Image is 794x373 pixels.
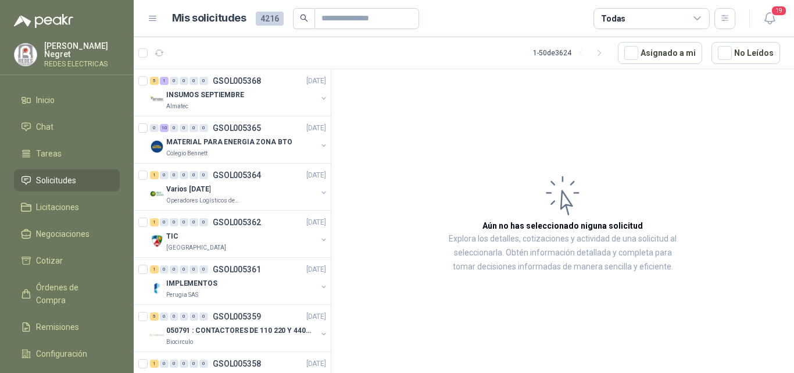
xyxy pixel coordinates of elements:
p: GSOL005368 [213,77,261,85]
a: 5 0 0 0 0 0 GSOL005359[DATE] Company Logo050791 : CONTACTORES DE 110 220 Y 440 VBiocirculo [150,310,328,347]
div: 0 [160,265,169,273]
div: 0 [150,124,159,132]
span: Tareas [36,147,62,160]
div: 5 [150,312,159,321]
div: 1 [150,360,159,368]
a: Licitaciones [14,196,120,218]
div: 1 - 50 de 3624 [533,44,609,62]
div: 0 [180,77,188,85]
p: [DATE] [306,170,326,181]
div: 0 [199,360,208,368]
span: 19 [771,5,787,16]
div: 0 [170,171,178,179]
div: 0 [180,265,188,273]
div: 0 [170,360,178,368]
div: 5 [150,77,159,85]
div: 1 [150,265,159,273]
p: Perugia SAS [166,290,198,300]
h3: Aún no has seleccionado niguna solicitud [482,219,643,232]
div: 0 [189,360,198,368]
img: Company Logo [150,234,164,248]
div: 0 [199,124,208,132]
span: Remisiones [36,321,79,333]
p: [DATE] [306,123,326,134]
p: Biocirculo [166,338,193,347]
p: [DATE] [306,358,326,370]
img: Company Logo [15,44,37,66]
img: Company Logo [150,328,164,342]
a: Remisiones [14,316,120,338]
div: 0 [189,77,198,85]
p: [DATE] [306,217,326,228]
button: 19 [759,8,780,29]
a: 0 10 0 0 0 0 GSOL005365[DATE] Company LogoMATERIAL PARA ENERGIA ZONA BTOColegio Bennett [150,121,328,158]
a: 1 0 0 0 0 0 GSOL005362[DATE] Company LogoTIC[GEOGRAPHIC_DATA] [150,215,328,253]
a: Cotizar [14,250,120,272]
span: 4216 [256,12,284,26]
div: 0 [180,312,188,321]
img: Company Logo [150,281,164,295]
p: INSUMOS SEPTIEMBRE [166,90,244,101]
div: 0 [160,360,169,368]
div: 0 [199,171,208,179]
a: Tareas [14,143,120,165]
div: 0 [170,77,178,85]
p: GSOL005362 [213,218,261,226]
div: 0 [189,124,198,132]
a: Negociaciones [14,223,120,245]
p: 050791 : CONTACTORES DE 110 220 Y 440 V [166,325,311,336]
div: Todas [601,12,625,25]
div: 0 [189,171,198,179]
span: Inicio [36,94,55,106]
a: 1 0 0 0 0 0 GSOL005361[DATE] Company LogoIMPLEMENTOSPerugia SAS [150,262,328,300]
p: [DATE] [306,76,326,87]
img: Company Logo [150,187,164,201]
p: Varios [DATE] [166,184,210,195]
span: Chat [36,120,53,133]
button: No Leídos [711,42,780,64]
div: 0 [170,312,178,321]
div: 0 [189,312,198,321]
p: TIC [166,231,178,242]
a: Configuración [14,343,120,365]
span: Cotizar [36,254,63,267]
span: Negociaciones [36,228,90,240]
div: 0 [189,218,198,226]
img: Company Logo [150,93,164,106]
span: search [300,14,308,22]
div: 0 [199,265,208,273]
p: Colegio Bennett [166,149,208,158]
p: Almatec [166,102,188,111]
span: Licitaciones [36,201,79,214]
div: 0 [170,218,178,226]
p: [PERSON_NAME] Negret [44,42,120,58]
p: GSOL005365 [213,124,261,132]
p: REDES ELECTRICAS [44,61,120,68]
div: 1 [160,77,169,85]
img: Company Logo [150,140,164,154]
div: 0 [180,360,188,368]
div: 0 [199,312,208,321]
div: 0 [170,265,178,273]
div: 0 [180,218,188,226]
a: 1 0 0 0 0 0 GSOL005364[DATE] Company LogoVarios [DATE]Operadores Logísticos del Caribe [150,168,328,205]
div: 0 [180,124,188,132]
span: Órdenes de Compra [36,281,109,307]
p: MATERIAL PARA ENERGIA ZONA BTO [166,137,292,148]
div: 0 [160,218,169,226]
p: GSOL005364 [213,171,261,179]
button: Asignado a mi [618,42,702,64]
div: 10 [160,124,169,132]
a: 5 1 0 0 0 0 GSOL005368[DATE] Company LogoINSUMOS SEPTIEMBREAlmatec [150,74,328,111]
p: [DATE] [306,264,326,275]
a: Chat [14,116,120,138]
div: 0 [199,218,208,226]
p: [GEOGRAPHIC_DATA] [166,243,226,253]
p: GSOL005361 [213,265,261,273]
div: 0 [160,171,169,179]
p: [DATE] [306,311,326,322]
div: 0 [160,312,169,321]
h1: Mis solicitudes [172,10,246,27]
span: Configuración [36,347,87,360]
p: IMPLEMENTOS [166,278,217,289]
